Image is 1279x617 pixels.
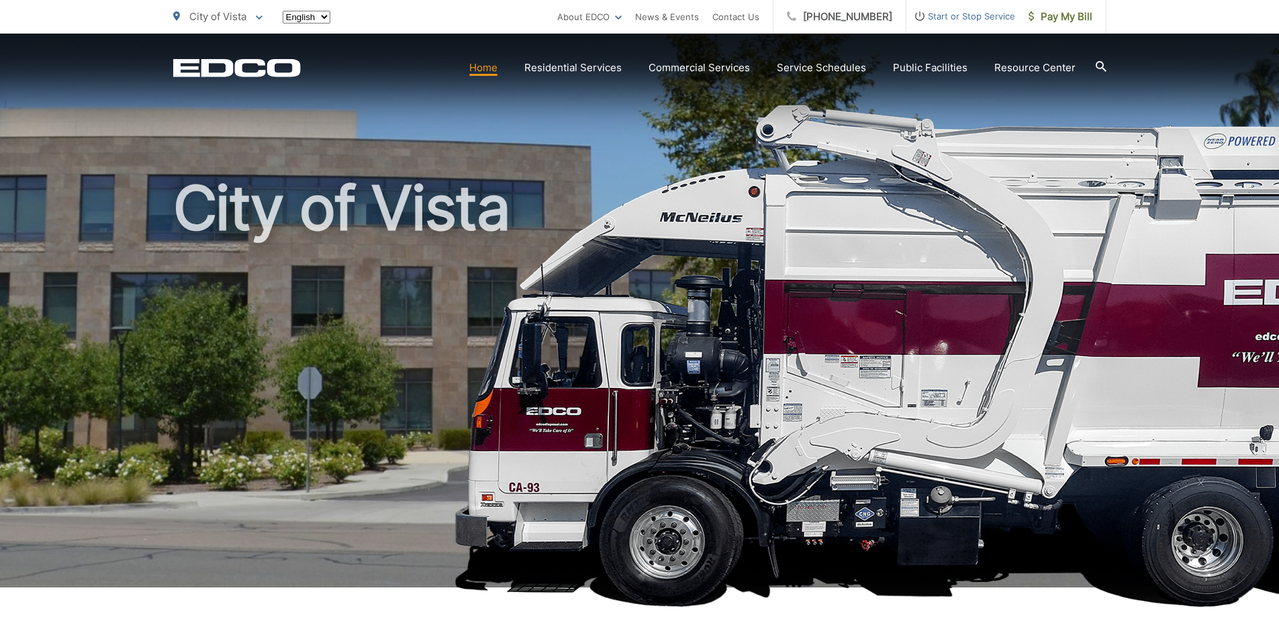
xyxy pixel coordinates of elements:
a: Contact Us [712,9,759,25]
a: About EDCO [557,9,622,25]
a: Public Facilities [893,60,967,76]
a: Commercial Services [649,60,750,76]
a: Residential Services [524,60,622,76]
a: News & Events [635,9,699,25]
a: EDCD logo. Return to the homepage. [173,58,301,77]
span: Pay My Bill [1029,9,1092,25]
a: Resource Center [994,60,1076,76]
span: City of Vista [189,10,246,23]
h1: City of Vista [173,175,1106,600]
a: Service Schedules [777,60,866,76]
select: Select a language [283,11,330,23]
a: Home [469,60,498,76]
